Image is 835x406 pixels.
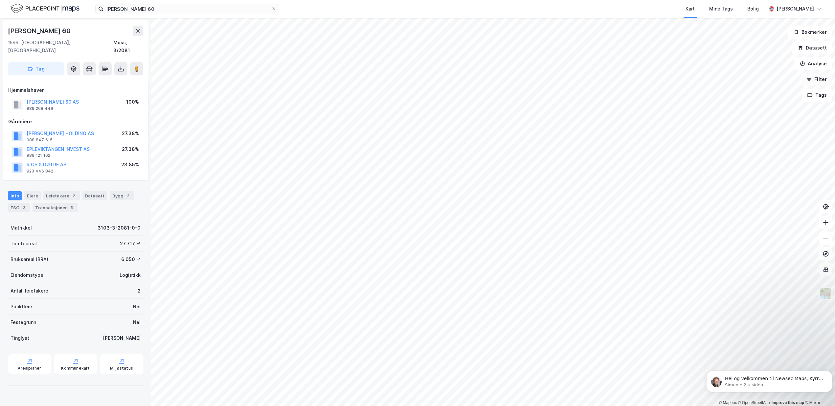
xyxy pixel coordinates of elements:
div: [PERSON_NAME] 60 [8,26,72,36]
div: 989 268 449 [27,106,53,111]
div: Info [8,191,22,200]
div: 923 446 842 [27,169,53,174]
button: Filter [801,73,832,86]
div: 27.38% [122,130,139,137]
div: 988 847 615 [27,137,53,143]
div: Bygg [110,191,134,200]
div: Bruksareal (BRA) [11,255,48,263]
div: Mine Tags [709,5,733,13]
a: Improve this map [772,400,804,405]
div: ESG [8,203,30,212]
div: Eiendomstype [11,271,43,279]
div: 2 [138,287,141,295]
div: [PERSON_NAME] [777,5,814,13]
div: 989 121 162 [27,153,50,158]
div: Datasett [82,191,107,200]
button: Analyse [794,57,832,70]
button: Tag [8,62,64,75]
div: Gårdeiere [8,118,143,126]
div: 23.85% [121,161,139,169]
img: logo.f888ab2527a4732fd821a326f86c7f29.svg [11,3,79,14]
iframe: Intercom notifications melding [704,357,835,403]
a: OpenStreetMap [738,400,770,405]
div: Antall leietakere [11,287,48,295]
div: Tinglyst [11,334,29,342]
a: Mapbox [719,400,737,405]
button: Tags [802,89,832,102]
div: 2 [21,204,27,211]
div: Punktleie [11,303,32,311]
div: Eiere [24,191,41,200]
div: Logistikk [120,271,141,279]
div: Bolig [747,5,759,13]
div: 27.38% [122,145,139,153]
div: Kart [686,5,695,13]
input: Søk på adresse, matrikkel, gårdeiere, leietakere eller personer [103,4,271,14]
img: Z [820,287,832,299]
div: Matrikkel [11,224,32,232]
div: Arealplaner [18,366,41,371]
div: Hjemmelshaver [8,86,143,94]
div: 27 717 ㎡ [120,240,141,248]
div: Moss, 3/2081 [113,39,143,54]
div: [PERSON_NAME] [103,334,141,342]
div: Miljøstatus [110,366,133,371]
div: 2 [125,193,131,199]
div: 3103-3-2081-0-0 [98,224,141,232]
div: Kommunekart [61,366,90,371]
button: Bokmerker [788,26,832,39]
div: 100% [126,98,139,106]
div: 6 050 ㎡ [121,255,141,263]
div: Nei [133,318,141,326]
div: 1599, [GEOGRAPHIC_DATA], [GEOGRAPHIC_DATA] [8,39,113,54]
div: Festegrunn [11,318,36,326]
div: 5 [68,204,75,211]
div: Tomteareal [11,240,37,248]
button: Datasett [792,41,832,54]
div: Nei [133,303,141,311]
div: Leietakere [43,191,80,200]
div: 2 [71,193,77,199]
div: Transaksjoner [33,203,78,212]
